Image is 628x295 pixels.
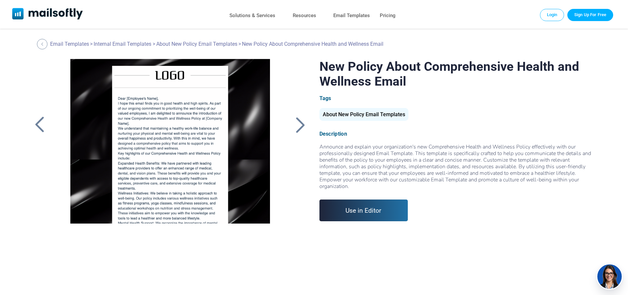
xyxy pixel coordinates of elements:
[319,144,597,190] div: Announce and explain your organization's new Comprehensive Health and Wellness Policy effectively...
[37,39,49,49] a: Back
[319,95,597,101] div: Tags
[319,114,408,117] a: About New Policy Email Templates
[567,9,613,21] a: Trial
[12,8,83,21] a: Mailsoftly
[94,41,151,47] a: Internal Email Templates
[31,116,48,133] a: Back
[59,59,281,224] a: New Policy About Comprehensive Health and Wellness Email
[333,11,370,20] a: Email Templates
[319,108,408,121] div: About New Policy Email Templates
[319,131,597,137] div: Description
[293,11,316,20] a: Resources
[540,9,564,21] a: Login
[50,41,89,47] a: Email Templates
[319,200,408,221] a: Use in Editor
[292,116,309,133] a: Back
[380,11,396,20] a: Pricing
[156,41,237,47] a: About New Policy Email Templates
[319,59,597,89] h1: New Policy About Comprehensive Health and Wellness Email
[229,11,275,20] a: Solutions & Services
